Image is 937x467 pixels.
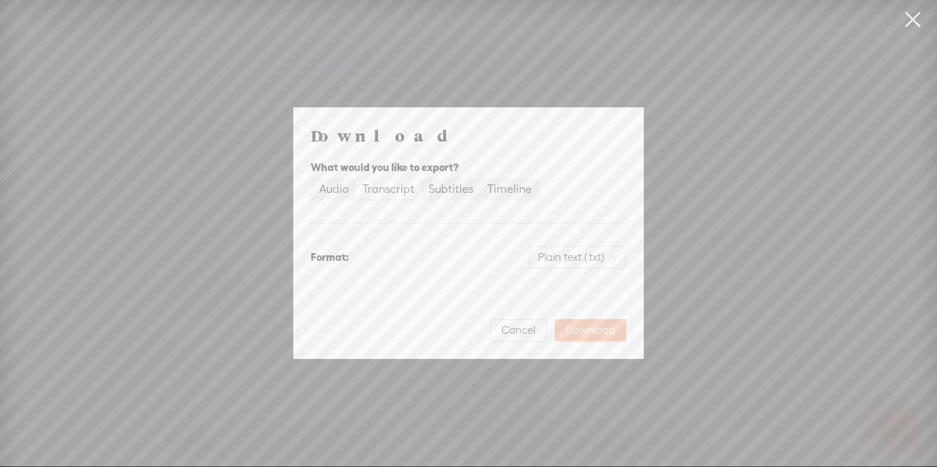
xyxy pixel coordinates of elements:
[555,319,626,341] button: Download
[311,249,349,266] div: Format:
[429,180,473,199] div: Subtitles
[487,180,532,199] div: Timeline
[490,319,546,341] button: Cancel
[538,247,618,268] span: Plain text (.txt)
[319,180,349,199] div: Audio
[311,125,626,146] h4: Download
[311,178,540,201] div: segmented control
[311,159,626,176] div: What would you like to export?
[566,323,615,337] span: Download
[501,323,535,337] span: Cancel
[363,180,414,199] div: Transcript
